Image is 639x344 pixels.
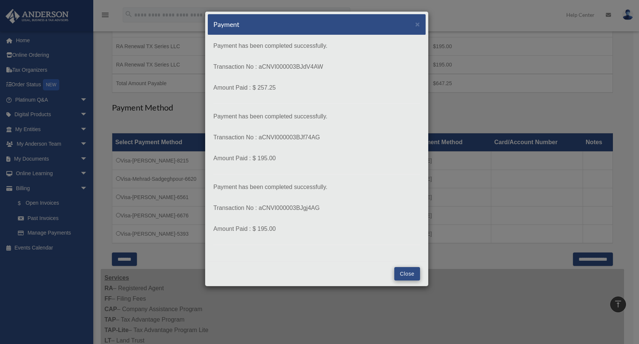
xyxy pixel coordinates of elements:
span: × [415,20,420,28]
h5: Payment [213,20,239,29]
p: Payment has been completed successfully. [213,111,420,122]
p: Amount Paid : $ 195.00 [213,153,420,164]
p: Transaction No : aCNVI000003BJf74AG [213,132,420,143]
button: Close [415,20,420,28]
p: Payment has been completed successfully. [213,182,420,192]
p: Amount Paid : $ 257.25 [213,83,420,93]
p: Transaction No : aCNVI000003BJdV4AW [213,62,420,72]
p: Transaction No : aCNVI000003BJgj4AG [213,203,420,213]
p: Payment has been completed successfully. [213,41,420,51]
button: Close [394,267,420,281]
p: Amount Paid : $ 195.00 [213,224,420,234]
